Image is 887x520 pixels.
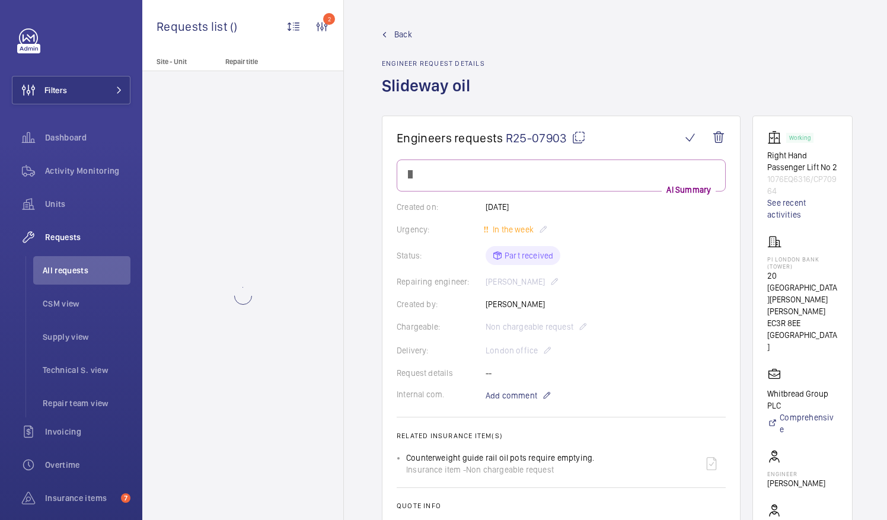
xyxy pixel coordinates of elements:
[486,390,537,401] span: Add comment
[466,464,554,476] span: Non chargeable request
[43,298,130,310] span: CSM view
[45,132,130,143] span: Dashboard
[43,264,130,276] span: All requests
[767,411,838,435] a: Comprehensive
[394,28,412,40] span: Back
[382,75,485,116] h1: Slideway oil
[43,331,130,343] span: Supply view
[43,364,130,376] span: Technical S. view
[45,459,130,471] span: Overtime
[44,84,67,96] span: Filters
[45,426,130,438] span: Invoicing
[142,58,221,66] p: Site - Unit
[767,173,838,197] p: 1076EQ6316/CP70964
[397,432,726,440] h2: Related insurance item(s)
[767,317,838,353] p: EC3R 8EE [GEOGRAPHIC_DATA]
[767,270,838,317] p: 20 [GEOGRAPHIC_DATA][PERSON_NAME][PERSON_NAME]
[397,502,726,510] h2: Quote info
[767,256,838,270] p: PI London Bank (Tower)
[767,470,825,477] p: Engineer
[45,198,130,210] span: Units
[789,136,811,140] p: Working
[43,397,130,409] span: Repair team view
[406,464,466,476] span: Insurance item -
[767,477,825,489] p: [PERSON_NAME]
[397,130,503,145] span: Engineers requests
[45,231,130,243] span: Requests
[12,76,130,104] button: Filters
[767,130,786,145] img: elevator.svg
[45,492,116,504] span: Insurance items
[767,149,838,173] p: Right Hand Passenger Lift No 2
[506,130,586,145] span: R25-07903
[767,388,838,411] p: Whitbread Group PLC
[157,19,230,34] span: Requests list
[121,493,130,503] span: 7
[382,59,485,68] h2: Engineer request details
[45,165,130,177] span: Activity Monitoring
[662,184,716,196] p: AI Summary
[225,58,304,66] p: Repair title
[767,197,838,221] a: See recent activities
